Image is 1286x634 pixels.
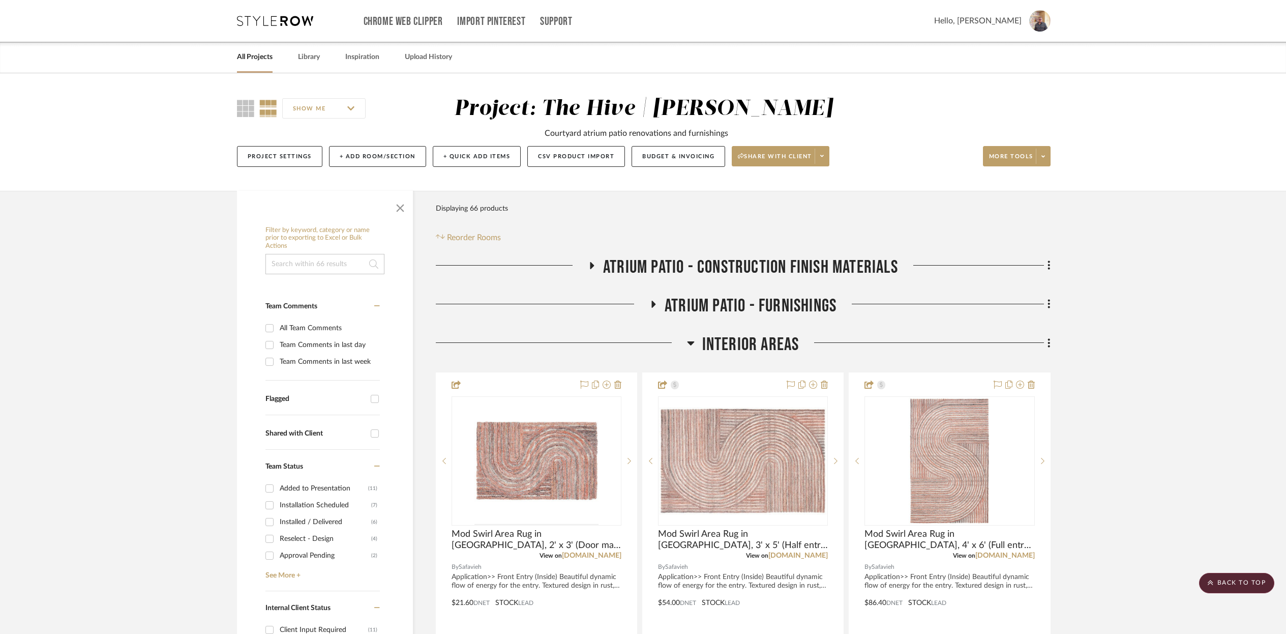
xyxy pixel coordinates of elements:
[768,552,828,559] a: [DOMAIN_NAME]
[746,553,768,559] span: View on
[474,397,599,525] img: Mod Swirl Area Rug in Rust, 2' x 3' (Door mat size)
[280,514,371,530] div: Installed / Delivered
[1029,10,1051,32] img: avatar
[280,547,371,564] div: Approval Pending
[975,552,1035,559] a: [DOMAIN_NAME]
[989,153,1033,168] span: More tools
[452,562,459,572] span: By
[265,604,331,612] span: Internal Client Status
[452,529,621,551] span: Mod Swirl Area Rug in [GEOGRAPHIC_DATA], 2' x 3' (Door mat size)
[436,232,501,244] button: Reorder Rooms
[527,146,625,167] button: CSV Product Import
[263,564,380,580] a: See More +
[237,50,273,64] a: All Projects
[665,295,836,317] span: Atrium Patio - Furnishings
[280,480,368,497] div: Added to Presentation
[738,153,812,168] span: Share with client
[659,407,827,514] img: Mod Swirl Area Rug in Rust, 3' x 5' (Half entry size)
[545,127,728,139] div: Courtyard atrium patio renovations and furnishings
[983,146,1051,166] button: More tools
[732,146,829,166] button: Share with client
[658,562,665,572] span: By
[280,531,371,547] div: Reselect - Design
[371,531,377,547] div: (4)
[909,397,990,525] img: Mod Swirl Area Rug in Rust, 4' x 6' (Full entry size)
[237,146,322,167] button: Project Settings
[603,256,898,278] span: Atrium Patio - Construction Finish Materials
[457,17,525,26] a: Import Pinterest
[454,98,833,120] div: Project: The Hive | [PERSON_NAME]
[864,562,872,572] span: By
[280,497,371,513] div: Installation Scheduled
[265,254,384,274] input: Search within 66 results
[447,232,501,244] span: Reorder Rooms
[371,547,377,564] div: (2)
[280,337,377,353] div: Team Comments in last day
[390,196,410,216] button: Close
[934,15,1022,27] span: Hello, [PERSON_NAME]
[864,529,1034,551] span: Mod Swirl Area Rug in [GEOGRAPHIC_DATA], 4' x 6' (Full entry size)
[280,354,377,370] div: Team Comments in last week
[280,320,377,336] div: All Team Comments
[265,463,303,470] span: Team Status
[265,226,384,250] h6: Filter by keyword, category or name prior to exporting to Excel or Bulk Actions
[298,50,320,64] a: Library
[265,303,317,310] span: Team Comments
[632,146,725,167] button: Budget & Invoicing
[540,553,562,559] span: View on
[345,50,379,64] a: Inspiration
[405,50,452,64] a: Upload History
[433,146,521,167] button: + Quick Add Items
[1199,573,1274,593] scroll-to-top-button: BACK TO TOP
[459,562,482,572] span: Safavieh
[665,562,688,572] span: Safavieh
[540,17,572,26] a: Support
[329,146,426,167] button: + Add Room/Section
[368,480,377,497] div: (11)
[265,429,366,438] div: Shared with Client
[371,497,377,513] div: (7)
[953,553,975,559] span: View on
[658,529,828,551] span: Mod Swirl Area Rug in [GEOGRAPHIC_DATA], 3' x 5' (Half entry size)
[872,562,894,572] span: Safavieh
[702,334,799,356] span: Interior Areas
[371,514,377,530] div: (6)
[364,17,443,26] a: Chrome Web Clipper
[562,552,621,559] a: [DOMAIN_NAME]
[265,395,366,404] div: Flagged
[436,198,508,219] div: Displaying 66 products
